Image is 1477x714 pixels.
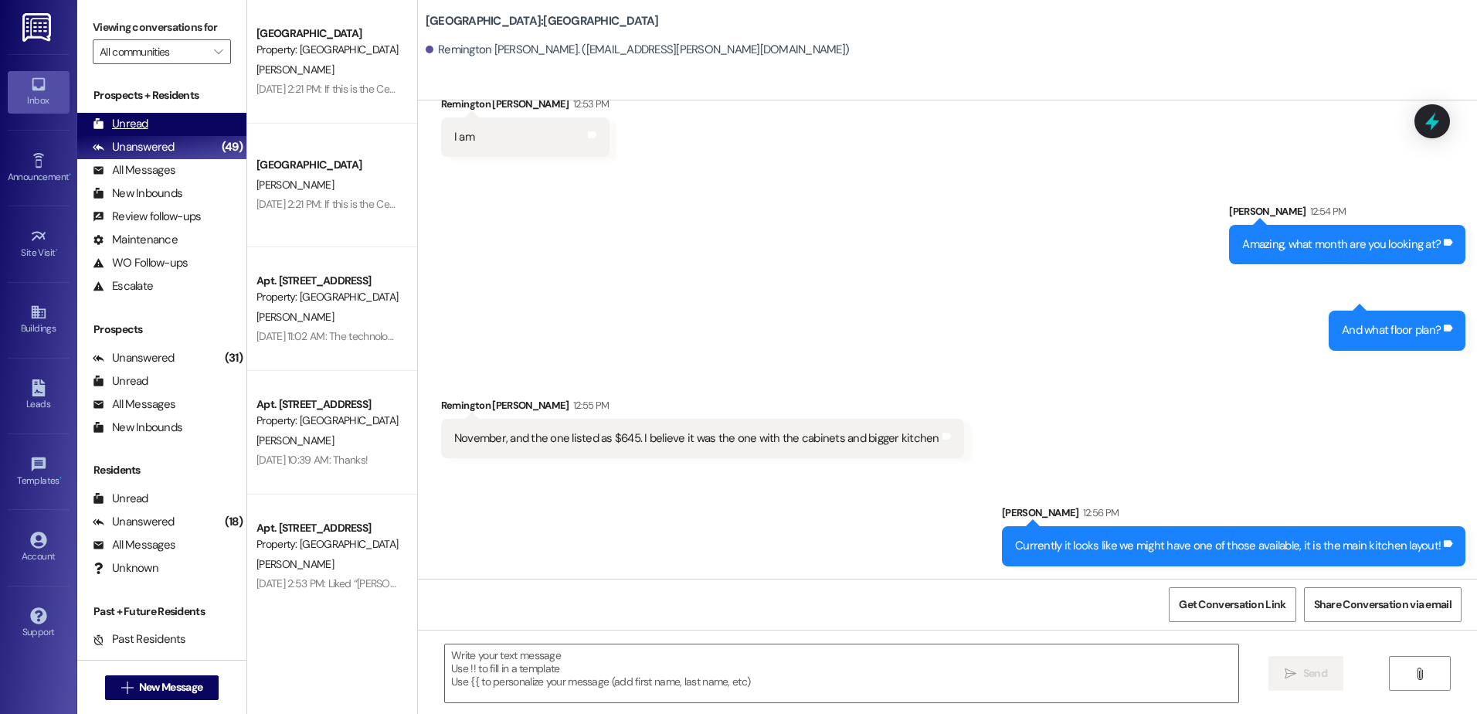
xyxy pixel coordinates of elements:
[256,433,334,447] span: [PERSON_NAME]
[1304,587,1462,622] button: Share Conversation via email
[441,96,609,117] div: Remington [PERSON_NAME]
[256,413,399,429] div: Property: [GEOGRAPHIC_DATA]
[1179,597,1285,613] span: Get Conversation Link
[256,520,399,536] div: Apt. [STREET_ADDRESS]
[8,451,70,493] a: Templates •
[569,96,609,112] div: 12:53 PM
[8,527,70,569] a: Account
[454,430,939,447] div: November, and the one listed as $645. I believe it was the one with the cabinets and bigger kitchen
[93,491,148,507] div: Unread
[1002,505,1465,526] div: [PERSON_NAME]
[454,129,474,145] div: I am
[93,420,182,436] div: New Inbounds
[1015,538,1441,554] div: Currently it looks like we might have one of those available, it is the main kitchen layout!
[93,373,148,389] div: Unread
[77,603,246,620] div: Past + Future Residents
[221,346,246,370] div: (31)
[1242,236,1441,253] div: Amazing, what month are you looking at?
[1303,665,1327,682] span: Send
[426,13,659,29] b: [GEOGRAPHIC_DATA]: [GEOGRAPHIC_DATA]
[105,675,219,700] button: New Message
[93,537,175,553] div: All Messages
[93,278,153,294] div: Escalate
[256,197,1084,211] div: [DATE] 2:21 PM: If this is the Central Park apartments number, please call me back, there is an i...
[8,223,70,265] a: Site Visit •
[1169,587,1295,622] button: Get Conversation Link
[256,25,399,42] div: [GEOGRAPHIC_DATA]
[93,396,175,413] div: All Messages
[93,232,178,248] div: Maintenance
[56,245,58,256] span: •
[1229,203,1465,225] div: [PERSON_NAME]
[77,87,246,104] div: Prospects + Residents
[93,350,175,366] div: Unanswered
[256,82,1084,96] div: [DATE] 2:21 PM: If this is the Central Park apartments number, please call me back, there is an i...
[1285,668,1296,680] i: 
[93,560,158,576] div: Unknown
[214,46,222,58] i: 
[93,631,186,648] div: Past Residents
[256,310,334,324] span: [PERSON_NAME]
[69,169,71,180] span: •
[8,603,70,644] a: Support
[256,63,334,76] span: [PERSON_NAME]
[22,13,54,42] img: ResiDesk Logo
[256,329,509,343] div: [DATE] 11:02 AM: The technologically impaired apologizes.
[77,462,246,478] div: Residents
[1268,656,1343,691] button: Send
[256,273,399,289] div: Apt. [STREET_ADDRESS]
[8,299,70,341] a: Buildings
[93,185,182,202] div: New Inbounds
[93,162,175,178] div: All Messages
[93,514,175,530] div: Unanswered
[441,397,964,419] div: Remington [PERSON_NAME]
[59,473,62,484] span: •
[121,682,133,694] i: 
[93,139,175,155] div: Unanswered
[426,42,849,58] div: Remington [PERSON_NAME]. ([EMAIL_ADDRESS][PERSON_NAME][DOMAIN_NAME])
[1079,505,1119,521] div: 12:56 PM
[256,157,399,173] div: [GEOGRAPHIC_DATA]
[256,178,334,192] span: [PERSON_NAME]
[256,536,399,552] div: Property: [GEOGRAPHIC_DATA]
[1314,597,1452,613] span: Share Conversation via email
[93,15,231,39] label: Viewing conversations for
[569,397,609,413] div: 12:55 PM
[8,375,70,416] a: Leads
[1414,668,1425,680] i: 
[256,42,399,58] div: Property: [GEOGRAPHIC_DATA]
[93,116,148,132] div: Unread
[256,289,399,305] div: Property: [GEOGRAPHIC_DATA]
[100,39,206,64] input: All communities
[77,321,246,338] div: Prospects
[256,453,368,467] div: [DATE] 10:39 AM: Thanks!
[218,135,246,159] div: (49)
[93,209,201,225] div: Review follow-ups
[256,557,334,571] span: [PERSON_NAME]
[1342,322,1441,338] div: And what floor plan?
[139,679,202,695] span: New Message
[1306,203,1346,219] div: 12:54 PM
[221,510,246,534] div: (18)
[8,71,70,113] a: Inbox
[93,255,188,271] div: WO Follow-ups
[256,396,399,413] div: Apt. [STREET_ADDRESS]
